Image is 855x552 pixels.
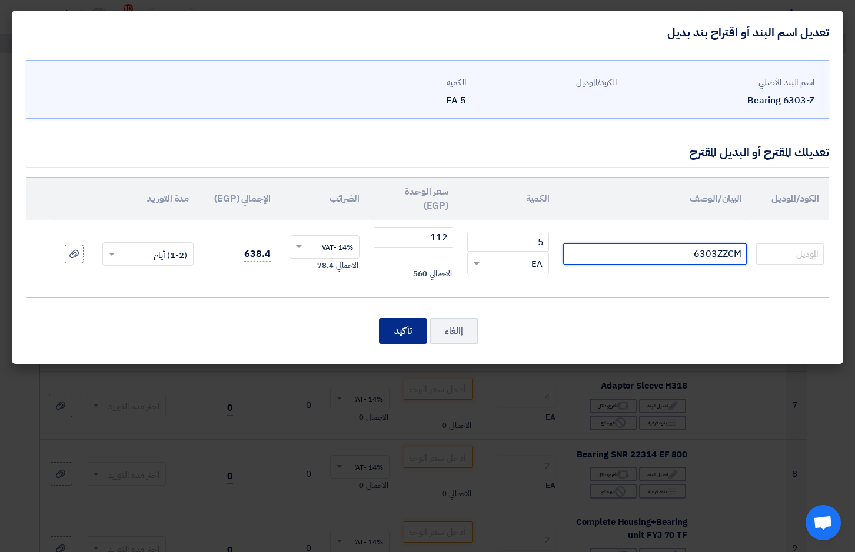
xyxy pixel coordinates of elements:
input: Add Item Description [563,243,747,265]
div: الكود/الموديل [475,76,617,89]
input: الموديل [756,243,824,265]
button: تأكيد [379,318,427,344]
th: سعر الوحدة (EGP) [369,178,458,220]
input: RFQ_STEP1.ITEMS.2.AMOUNT_TITLE [467,233,549,252]
h4: تعديل اسم البند أو اقتراح بند بديل [667,25,829,40]
span: 638.4 [244,247,271,262]
div: 5 EA [325,93,466,108]
span: EA [531,257,543,271]
button: إالغاء [430,318,478,344]
th: الإجمالي (EGP) [198,178,280,220]
div: تعديلك المقترح أو البديل المقترح [690,143,829,161]
ng-select: VAT [290,235,360,259]
a: Open chat [806,505,841,540]
th: البيان/الوصف [558,178,751,220]
div: Bearing 6303-Z [626,93,814,108]
th: الكمية [458,178,558,220]
span: 560 [413,268,427,280]
th: مدة التوريد [98,178,198,220]
div: اسم البند الأصلي [626,76,814,89]
input: أدخل سعر الوحدة [374,227,453,248]
span: الاجمالي [430,268,452,280]
th: الكود/الموديل [751,178,829,220]
span: 78.4 [317,260,334,272]
th: الضرائب [280,178,369,220]
span: الاجمالي [336,260,358,272]
div: الكمية [325,76,466,89]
